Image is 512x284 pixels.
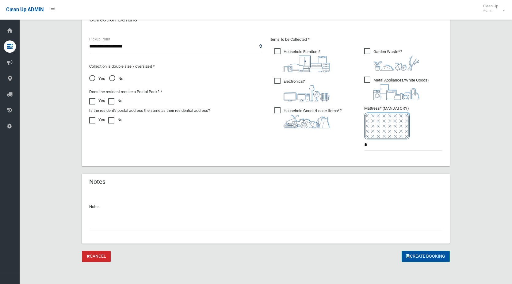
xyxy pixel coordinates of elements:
[108,97,122,104] label: No
[269,36,442,43] p: Items to be Collected *
[89,116,105,123] label: Yes
[480,4,504,13] span: Clean Up
[284,55,330,72] img: aa9efdbe659d29b613fca23ba79d85cb.png
[364,112,410,139] img: e7408bece873d2c1783593a074e5cb2f.png
[108,116,122,123] label: No
[82,251,111,262] a: Cancel
[284,115,330,128] img: b13cc3517677393f34c0a387616ef184.png
[89,97,105,104] label: Yes
[373,84,419,100] img: 36c1b0289cb1767239cdd3de9e694f19.png
[364,77,429,100] span: Metal Appliances/White Goods
[274,78,330,101] span: Electronics
[89,203,442,210] p: Notes
[82,176,113,188] header: Notes
[483,8,498,13] small: Admin
[274,107,342,128] span: Household Goods/Loose Items*
[89,88,162,96] label: Does the resident require a Postal Pack? *
[373,55,419,71] img: 4fd8a5c772b2c999c83690221e5242e0.png
[89,75,105,82] span: Yes
[109,75,123,82] span: No
[373,49,419,71] i: ?
[274,48,330,72] span: Household Furniture
[284,108,342,128] i: ?
[6,7,44,13] span: Clean Up ADMIN
[89,63,262,70] p: Collection is double size / oversized *
[284,85,330,101] img: 394712a680b73dbc3d2a6a3a7ffe5a07.png
[364,106,442,139] span: Mattress* (MANDATORY)
[284,79,330,101] i: ?
[373,78,429,100] i: ?
[89,107,210,114] label: Is the resident's postal address the same as their residential address?
[284,49,330,72] i: ?
[402,251,450,262] button: Create Booking
[364,48,419,71] span: Garden Waste*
